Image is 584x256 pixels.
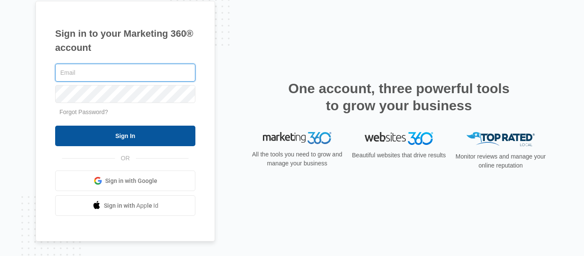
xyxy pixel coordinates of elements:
[55,126,195,146] input: Sign In
[263,132,331,144] img: Marketing 360
[286,80,512,114] h2: One account, three powerful tools to grow your business
[115,154,136,163] span: OR
[55,171,195,191] a: Sign in with Google
[55,26,195,55] h1: Sign in to your Marketing 360® account
[59,109,108,115] a: Forgot Password?
[55,64,195,82] input: Email
[104,201,159,210] span: Sign in with Apple Id
[55,195,195,216] a: Sign in with Apple Id
[365,132,433,144] img: Websites 360
[351,151,447,160] p: Beautiful websites that drive results
[466,132,535,146] img: Top Rated Local
[453,152,549,170] p: Monitor reviews and manage your online reputation
[105,177,157,185] span: Sign in with Google
[249,150,345,168] p: All the tools you need to grow and manage your business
